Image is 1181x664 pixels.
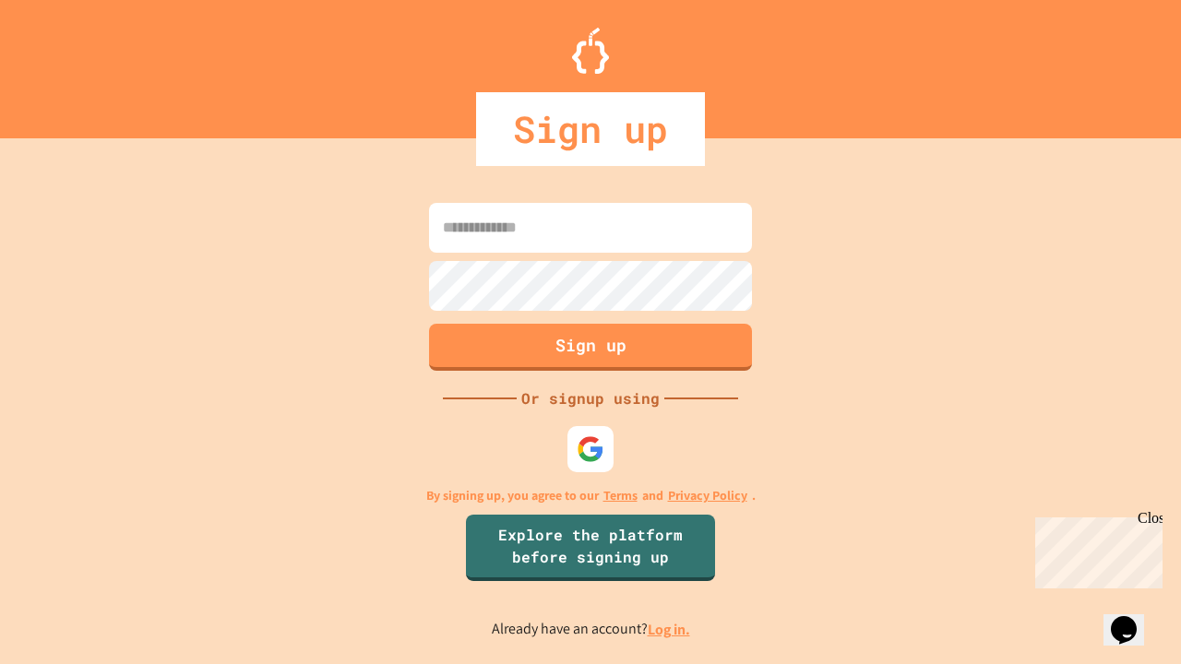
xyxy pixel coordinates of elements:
[476,92,705,166] div: Sign up
[466,515,715,581] a: Explore the platform before signing up
[7,7,127,117] div: Chat with us now!Close
[572,28,609,74] img: Logo.svg
[517,387,664,409] div: Or signup using
[577,435,604,463] img: google-icon.svg
[1028,510,1163,588] iframe: chat widget
[426,486,756,505] p: By signing up, you agree to our and .
[668,486,747,505] a: Privacy Policy
[492,618,690,641] p: Already have an account?
[648,620,690,639] a: Log in.
[1103,590,1163,646] iframe: chat widget
[429,324,752,371] button: Sign up
[603,486,638,505] a: Terms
